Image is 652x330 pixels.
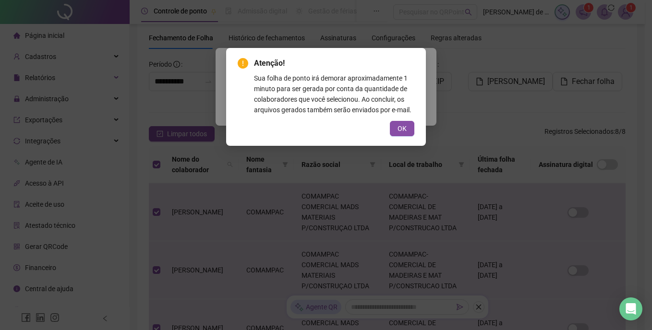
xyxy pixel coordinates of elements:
span: exclamation-circle [238,58,248,69]
span: Atenção! [254,58,414,69]
div: Sua folha de ponto irá demorar aproximadamente 1 minuto para ser gerada por conta da quantidade d... [254,73,414,115]
button: OK [390,121,414,136]
span: OK [398,123,407,134]
div: Open Intercom Messenger [619,297,642,320]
